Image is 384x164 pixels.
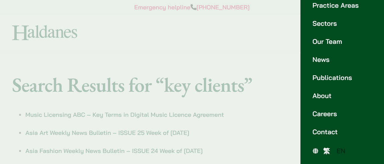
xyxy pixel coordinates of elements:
[320,145,333,156] a: 繁
[312,18,372,28] a: Sectors
[312,55,372,65] a: News
[312,127,372,137] a: Contact
[312,36,372,47] a: Our Team
[312,91,372,101] a: About
[323,147,330,155] span: 繁
[312,73,372,83] a: Publications
[312,109,372,119] a: Careers
[333,145,349,156] a: EN
[337,147,346,155] span: EN
[312,0,372,10] a: Practice Areas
